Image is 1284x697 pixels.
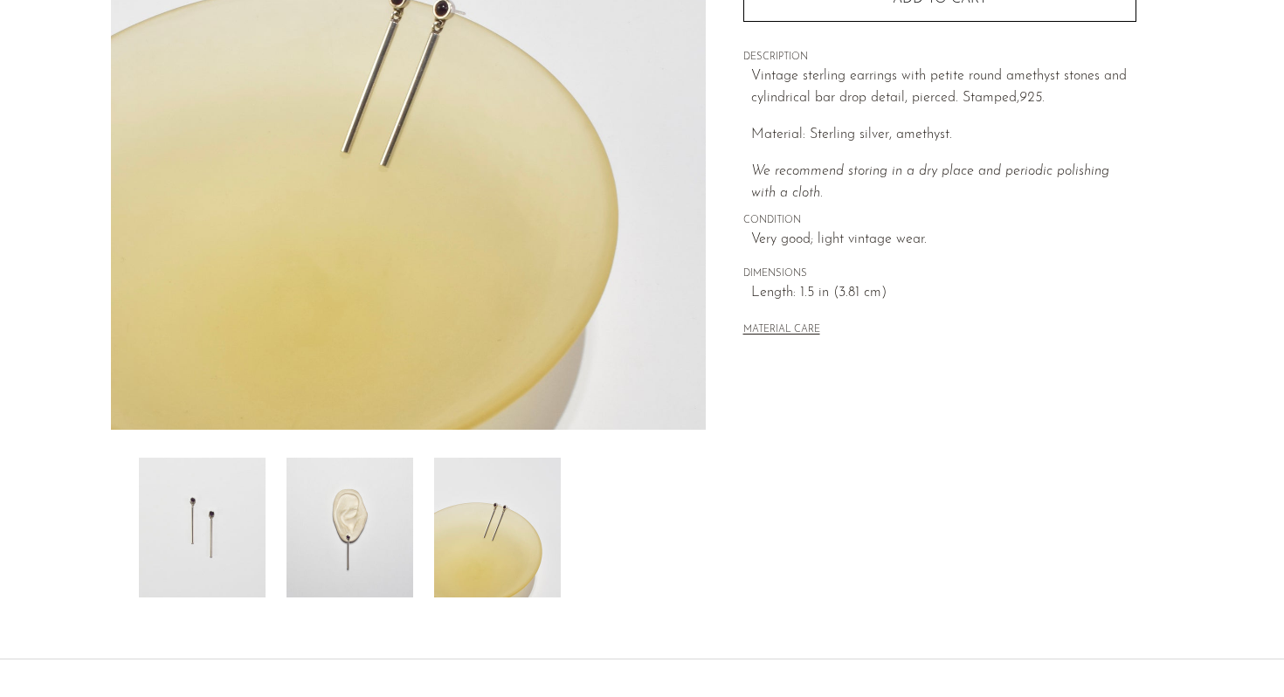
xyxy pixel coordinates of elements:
span: CONDITION [743,213,1136,229]
span: Very good; light vintage wear. [751,229,1136,252]
p: Vintage sterling earrings with petite round amethyst stones and cylindrical bar drop detail, pier... [751,66,1136,110]
img: Amethyst Bar Earrings [139,458,266,597]
img: Amethyst Bar Earrings [286,458,413,597]
em: 925. [1019,91,1045,105]
i: We recommend storing in a dry place and periodic polishing with a cloth. [751,164,1109,201]
button: MATERIAL CARE [743,324,820,337]
span: DIMENSIONS [743,266,1136,282]
img: Amethyst Bar Earrings [434,458,561,597]
span: DESCRIPTION [743,50,1136,66]
span: Length: 1.5 in (3.81 cm) [751,282,1136,305]
p: Material: Sterling silver, amethyst. [751,124,1136,147]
